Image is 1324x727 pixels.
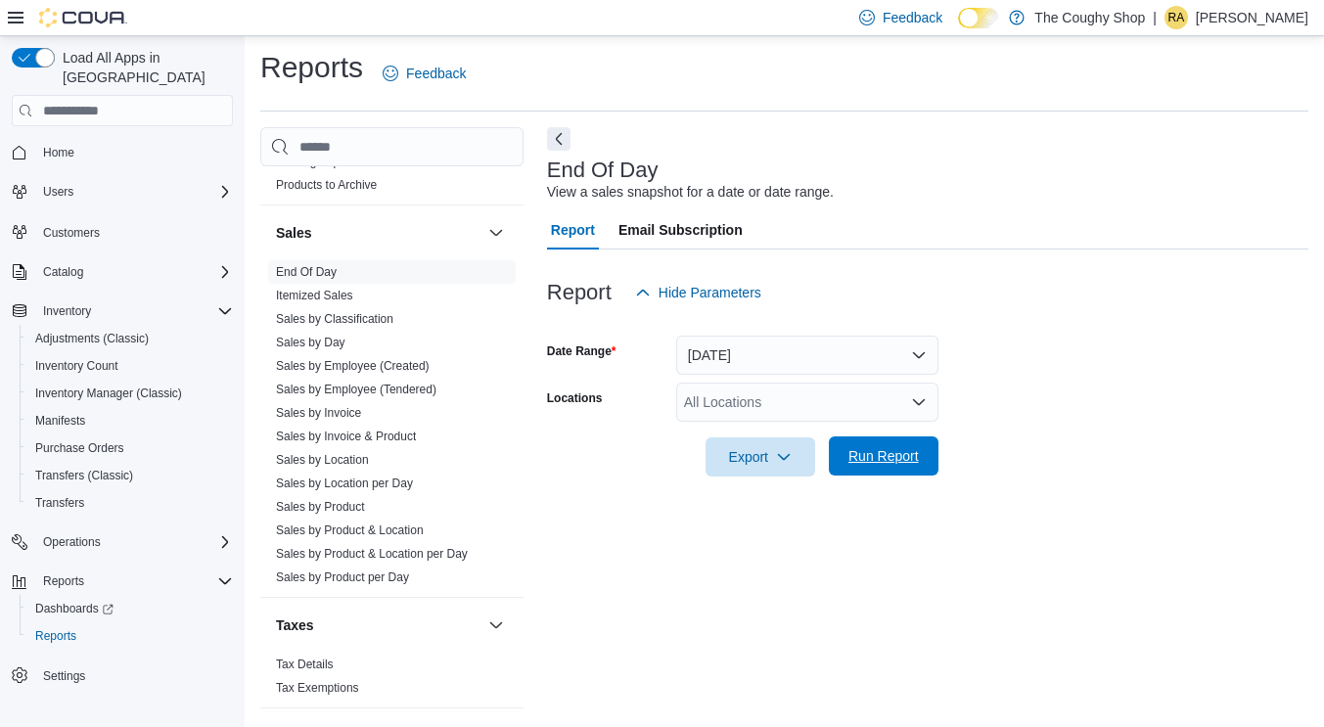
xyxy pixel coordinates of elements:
[35,495,84,511] span: Transfers
[35,299,233,323] span: Inventory
[276,680,359,696] span: Tax Exemptions
[276,223,312,243] h3: Sales
[276,382,436,397] span: Sales by Employee (Tendered)
[27,409,93,432] a: Manifests
[276,523,424,538] span: Sales by Product & Location
[55,48,233,87] span: Load All Apps in [GEOGRAPHIC_DATA]
[35,601,114,616] span: Dashboards
[276,359,430,373] a: Sales by Employee (Created)
[20,595,241,622] a: Dashboards
[27,491,233,515] span: Transfers
[276,178,377,192] a: Products to Archive
[35,260,91,284] button: Catalog
[276,288,353,303] span: Itemized Sales
[35,331,149,346] span: Adjustments (Classic)
[20,380,241,407] button: Inventory Manager (Classic)
[260,653,524,707] div: Taxes
[35,530,233,554] span: Operations
[27,624,84,648] a: Reports
[27,354,233,378] span: Inventory Count
[20,407,241,434] button: Manifests
[27,624,233,648] span: Reports
[276,453,369,467] a: Sales by Location
[547,127,571,151] button: Next
[27,597,121,620] a: Dashboards
[27,382,190,405] a: Inventory Manager (Classic)
[43,573,84,589] span: Reports
[27,436,233,460] span: Purchase Orders
[39,8,127,27] img: Cova
[547,159,659,182] h3: End Of Day
[1196,6,1308,29] p: [PERSON_NAME]
[43,534,101,550] span: Operations
[27,464,141,487] a: Transfers (Classic)
[27,491,92,515] a: Transfers
[276,429,416,444] span: Sales by Invoice & Product
[20,622,241,650] button: Reports
[35,663,233,688] span: Settings
[276,223,480,243] button: Sales
[43,668,85,684] span: Settings
[276,430,416,443] a: Sales by Invoice & Product
[35,140,233,164] span: Home
[1164,6,1188,29] div: Roberto Apodaca
[260,150,524,204] div: Products
[276,405,361,421] span: Sales by Invoice
[43,145,74,160] span: Home
[43,264,83,280] span: Catalog
[35,219,233,244] span: Customers
[547,343,616,359] label: Date Range
[717,437,803,477] span: Export
[260,48,363,87] h1: Reports
[276,265,337,279] a: End Of Day
[35,180,81,204] button: Users
[35,569,233,593] span: Reports
[375,54,474,93] a: Feedback
[1168,6,1185,29] span: RA
[627,273,769,312] button: Hide Parameters
[4,258,241,286] button: Catalog
[35,299,99,323] button: Inventory
[829,436,938,476] button: Run Report
[911,394,927,410] button: Open list of options
[35,468,133,483] span: Transfers (Classic)
[20,462,241,489] button: Transfers (Classic)
[276,477,413,490] a: Sales by Location per Day
[4,528,241,556] button: Operations
[276,658,334,671] a: Tax Details
[35,440,124,456] span: Purchase Orders
[276,177,377,193] span: Products to Archive
[35,569,92,593] button: Reports
[27,597,233,620] span: Dashboards
[35,180,233,204] span: Users
[35,386,182,401] span: Inventory Manager (Classic)
[618,210,743,250] span: Email Subscription
[276,312,393,326] a: Sales by Classification
[276,569,409,585] span: Sales by Product per Day
[1153,6,1157,29] p: |
[27,354,126,378] a: Inventory Count
[276,547,468,561] a: Sales by Product & Location per Day
[35,141,82,164] a: Home
[35,260,233,284] span: Catalog
[43,184,73,200] span: Users
[20,325,241,352] button: Adjustments (Classic)
[4,217,241,246] button: Customers
[20,352,241,380] button: Inventory Count
[276,500,365,514] a: Sales by Product
[484,613,508,637] button: Taxes
[43,303,91,319] span: Inventory
[276,523,424,537] a: Sales by Product & Location
[276,264,337,280] span: End Of Day
[276,289,353,302] a: Itemized Sales
[43,225,100,241] span: Customers
[27,327,157,350] a: Adjustments (Classic)
[848,446,919,466] span: Run Report
[35,221,108,245] a: Customers
[276,406,361,420] a: Sales by Invoice
[35,358,118,374] span: Inventory Count
[676,336,938,375] button: [DATE]
[276,499,365,515] span: Sales by Product
[958,8,999,28] input: Dark Mode
[276,452,369,468] span: Sales by Location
